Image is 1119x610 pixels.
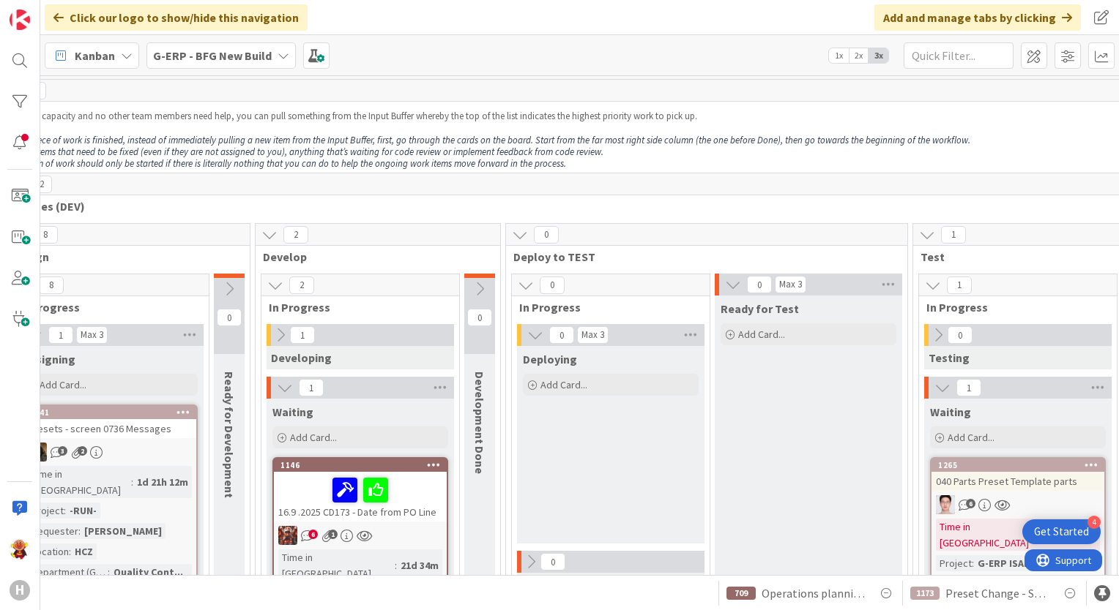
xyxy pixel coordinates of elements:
em: Look for items that need to be fixed (even if they are not assigned to you), anything that’s wait... [1,146,603,158]
span: 0 [540,553,565,571]
span: 1 [947,276,972,294]
div: Requester [28,523,78,539]
div: Time in [GEOGRAPHIC_DATA] [936,519,1044,551]
div: HCZ [71,543,97,560]
div: 1146 [274,459,447,472]
span: : [69,543,71,560]
div: Max 3 [81,331,103,339]
div: ND [23,443,196,462]
div: ll [932,495,1104,514]
div: 16.9 .2025 CD173 - Date from PO Line [274,472,447,521]
div: G-ERP ISAH [974,555,1034,571]
div: 1265040 Parts Preset Template parts [932,459,1104,491]
input: Quick Filter... [904,42,1014,69]
img: ll [936,495,955,514]
span: : [395,557,397,573]
span: Deploying [523,352,577,366]
span: 6 [966,499,975,508]
div: 1173 [910,587,940,600]
div: Get Started [1034,524,1089,539]
span: Develop [263,249,482,264]
span: 0 [217,309,242,326]
span: Deploy to TEST [513,249,889,264]
div: 1146 [280,460,447,470]
img: Visit kanbanzone.com [10,10,30,30]
span: Design [12,249,231,264]
div: 21d 34m [397,557,442,573]
div: Time in [GEOGRAPHIC_DATA] [278,549,395,581]
span: In Progress [269,300,441,315]
div: 1265 [932,459,1104,472]
div: Time in [GEOGRAPHIC_DATA] [28,466,131,498]
div: 114616.9 .2025 CD173 - Date from PO Line [274,459,447,521]
span: Ready for Test [721,301,799,316]
b: G-ERP - BFG New Build [153,48,272,63]
span: Kanban [75,47,115,64]
span: 8 [39,276,64,294]
div: -RUN- [66,502,100,519]
div: 040 Parts Preset Template parts [932,472,1104,491]
div: Project [28,502,64,519]
span: Ready for Development [222,372,237,498]
div: 1d 21h 12m [133,474,192,490]
span: 0 [948,326,973,344]
span: In Progress [519,300,691,315]
div: Max 3 [779,281,802,288]
span: 3x [869,48,888,63]
span: 0 [534,226,559,244]
span: Development Done [472,372,487,474]
span: 0 [549,326,574,344]
span: : [108,564,110,580]
span: In Progress [18,300,190,315]
span: Add Card... [738,328,785,341]
span: Preset Change - Shipping in Shipping Schedule [945,584,1049,602]
img: LC [10,539,30,560]
em: Once a piece of work is finished, instead of immediately pulling a new item from the Input Buffer... [1,134,970,146]
span: 2 [78,446,87,456]
span: : [972,555,974,571]
span: 1 [328,530,338,539]
div: 1265 [938,460,1104,470]
span: 1 [290,326,315,344]
div: H [10,580,30,600]
span: Add Card... [948,431,995,444]
div: 1641Presets - screen 0736 Messages [23,406,196,438]
div: 709 [726,587,756,600]
div: Department (G-ERP) [28,564,108,580]
div: 4 [1088,516,1101,529]
span: Developing [271,350,332,365]
div: Presets - screen 0736 Messages [23,419,196,438]
span: 1x [829,48,849,63]
span: Operations planning board Changing operations to external via Multiselect CD_011_HUISCH_Internal ... [762,584,866,602]
span: 0 [540,276,565,294]
div: 1641 [30,407,196,418]
span: 6 [308,530,318,539]
span: Add Card... [40,378,86,391]
span: In Progress [926,300,1098,315]
span: 3 [58,446,67,456]
span: 8 [33,226,58,244]
span: 0 [747,276,772,293]
div: [PERSON_NAME] [81,523,166,539]
span: Testing [929,350,970,365]
span: 1 [48,326,73,344]
div: JK [274,526,447,545]
span: 2 [289,276,314,294]
span: Add Card... [540,378,587,391]
span: Waiting [930,404,971,419]
img: JK [278,526,297,545]
span: 0 [467,309,492,326]
span: 2 [283,226,308,244]
div: Open Get Started checklist, remaining modules: 4 [1022,519,1101,544]
div: Click our logo to show/hide this navigation [45,4,308,31]
div: Max 3 [581,331,604,339]
div: 1641 [23,406,196,419]
div: Add and manage tabs by clicking [874,4,1081,31]
div: Quality Cont... [110,564,187,580]
span: : [78,523,81,539]
span: Waiting [272,404,313,419]
span: Support [31,2,67,20]
span: 2x [849,48,869,63]
span: 1 [956,379,981,396]
em: A new item of work should only be started if there is literally nothing that you can do to help t... [1,157,566,170]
